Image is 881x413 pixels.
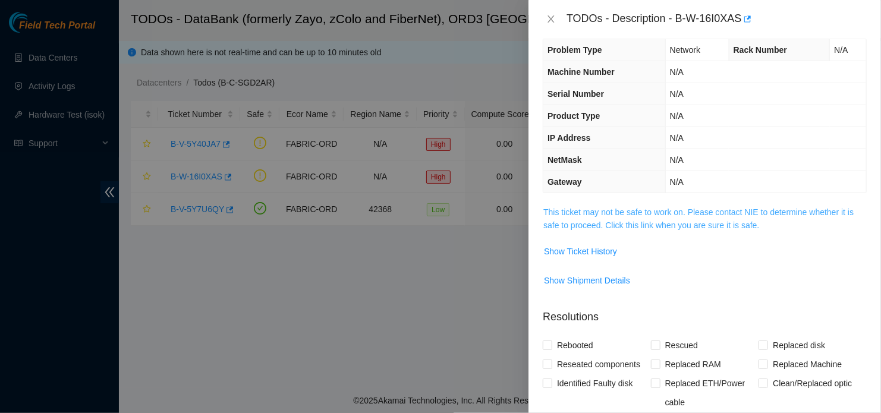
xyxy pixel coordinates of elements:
[768,336,830,355] span: Replaced disk
[567,10,867,29] div: TODOs - Description - B-W-16I0XAS
[660,374,759,412] span: Replaced ETH/Power cable
[734,45,787,55] span: Rack Number
[768,374,857,393] span: Clean/Replaced optic
[834,45,848,55] span: N/A
[660,355,726,374] span: Replaced RAM
[546,14,556,24] span: close
[768,355,847,374] span: Replaced Machine
[670,155,684,165] span: N/A
[543,271,631,290] button: Show Shipment Details
[548,111,600,121] span: Product Type
[543,242,618,261] button: Show Ticket History
[552,355,645,374] span: Reseated components
[670,89,684,99] span: N/A
[544,274,630,287] span: Show Shipment Details
[548,177,582,187] span: Gateway
[552,374,638,393] span: Identified Faulty disk
[670,177,684,187] span: N/A
[548,133,590,143] span: IP Address
[548,155,582,165] span: NetMask
[552,336,598,355] span: Rebooted
[670,111,684,121] span: N/A
[548,45,602,55] span: Problem Type
[670,133,684,143] span: N/A
[670,45,700,55] span: Network
[543,299,867,325] p: Resolutions
[660,336,703,355] span: Rescued
[543,14,559,25] button: Close
[548,89,604,99] span: Serial Number
[543,207,854,230] a: This ticket may not be safe to work on. Please contact NIE to determine whether it is safe to pro...
[548,67,615,77] span: Machine Number
[670,67,684,77] span: N/A
[544,245,617,258] span: Show Ticket History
